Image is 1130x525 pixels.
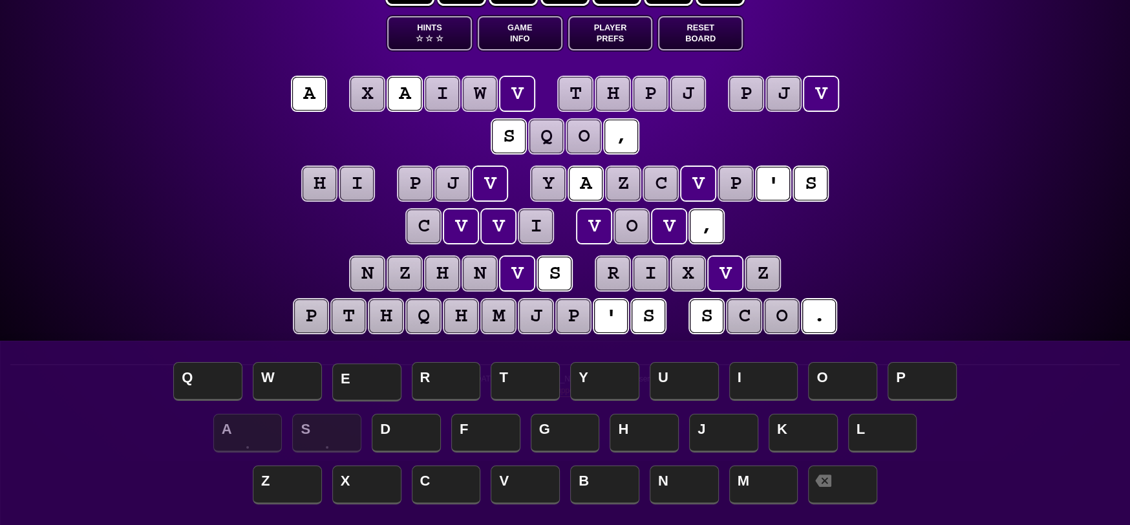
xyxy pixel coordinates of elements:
[690,299,723,333] puzzle-tile: s
[398,167,432,200] puzzle-tile: p
[492,120,526,153] puzzle-tile: s
[804,77,838,111] puzzle-tile: v
[765,299,798,333] puzzle-tile: o
[559,77,592,111] puzzle-tile: t
[729,362,798,401] span: I
[253,466,322,504] span: Z
[294,299,328,333] puzzle-tile: p
[332,363,401,402] span: E
[538,257,571,290] puzzle-tile: s
[808,362,877,401] span: O
[690,209,723,243] puzzle-tile: ,
[303,167,336,200] puzzle-tile: h
[407,209,440,243] puzzle-tile: c
[332,466,401,504] span: X
[529,120,563,153] puzzle-tile: q
[568,16,653,50] button: PlayerPrefs
[444,209,478,243] puzzle-tile: v
[719,167,752,200] puzzle-tile: p
[425,257,459,290] puzzle-tile: h
[412,466,481,504] span: C
[769,414,838,453] span: K
[436,33,443,44] span: ☆
[451,414,520,453] span: F
[531,167,565,200] puzzle-tile: y
[388,77,421,111] puzzle-tile: a
[292,77,326,111] puzzle-tile: a
[531,414,600,453] span: G
[491,362,560,401] span: T
[658,16,743,50] button: ResetBoard
[444,299,478,333] puzzle-tile: h
[577,209,611,243] puzzle-tile: v
[570,466,639,504] span: B
[369,299,403,333] puzzle-tile: h
[610,414,679,453] span: H
[482,299,515,333] puzzle-tile: m
[519,299,553,333] puzzle-tile: j
[292,414,361,453] span: S
[652,209,686,243] puzzle-tile: v
[794,167,827,200] puzzle-tile: s
[340,167,374,200] puzzle-tile: i
[615,209,648,243] puzzle-tile: o
[412,362,481,401] span: R
[478,16,562,50] button: GameInfo
[650,466,719,504] span: N
[604,120,638,153] puzzle-tile: ,
[689,414,758,453] span: J
[350,257,384,290] puzzle-tile: n
[632,299,665,333] puzzle-tile: s
[681,167,715,200] puzzle-tile: v
[634,77,667,111] puzzle-tile: p
[463,257,496,290] puzzle-tile: n
[594,299,628,333] puzzle-tile: '
[372,414,441,453] span: D
[709,257,742,290] puzzle-tile: v
[644,167,677,200] puzzle-tile: c
[569,167,602,200] puzzle-tile: a
[727,299,761,333] puzzle-tile: c
[416,33,423,44] span: ☆
[173,362,242,401] span: Q
[387,16,472,50] button: Hints☆ ☆ ☆
[746,257,780,290] puzzle-tile: z
[596,257,630,290] puzzle-tile: r
[350,77,384,111] puzzle-tile: x
[729,77,763,111] puzzle-tile: p
[253,362,322,401] span: W
[888,362,957,401] span: P
[567,120,601,153] puzzle-tile: o
[848,414,917,453] span: L
[500,77,534,111] puzzle-tile: v
[756,167,790,200] puzzle-tile: '
[650,362,719,401] span: U
[767,77,800,111] puzzle-tile: j
[463,77,496,111] puzzle-tile: w
[213,414,282,453] span: A
[729,466,798,504] span: M
[388,257,421,290] puzzle-tile: z
[473,167,507,200] puzzle-tile: v
[436,167,469,200] puzzle-tile: j
[802,299,836,333] puzzle-tile: .
[634,257,667,290] puzzle-tile: i
[491,466,560,504] span: V
[671,77,705,111] puzzle-tile: j
[425,77,459,111] puzzle-tile: i
[671,257,705,290] puzzle-tile: x
[332,299,365,333] puzzle-tile: t
[482,209,515,243] puzzle-tile: v
[500,257,534,290] puzzle-tile: v
[596,77,630,111] puzzle-tile: h
[407,299,440,333] puzzle-tile: q
[425,33,433,44] span: ☆
[606,167,640,200] puzzle-tile: z
[557,299,590,333] puzzle-tile: p
[570,362,639,401] span: Y
[519,209,553,243] puzzle-tile: i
